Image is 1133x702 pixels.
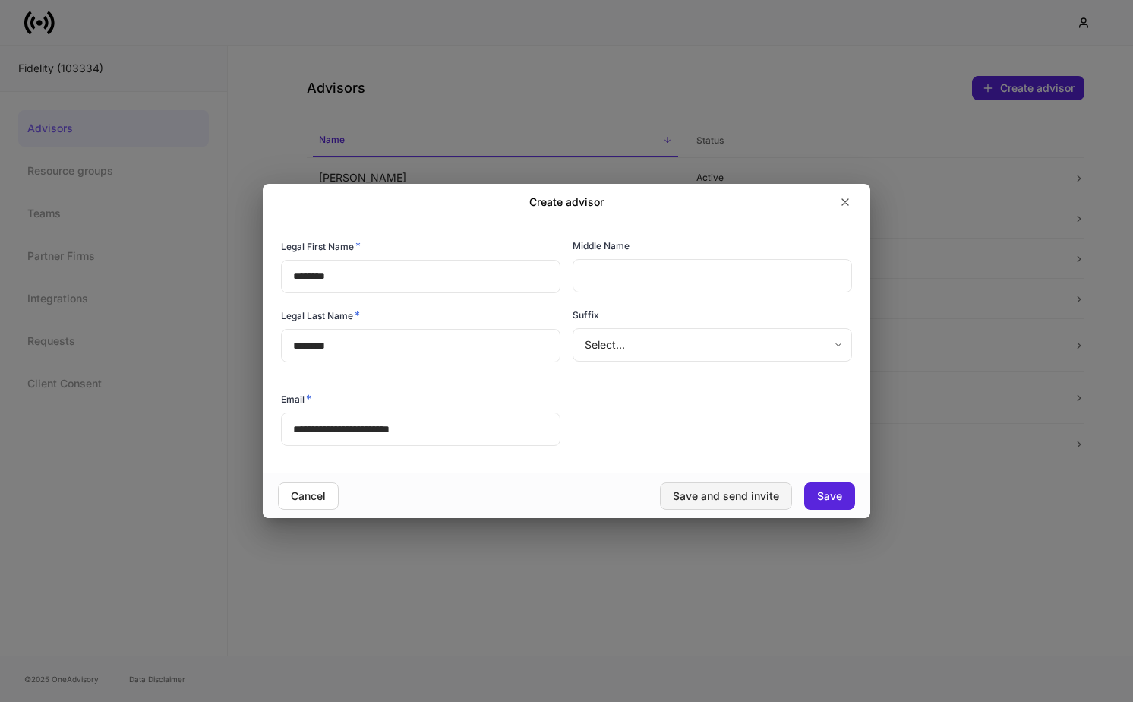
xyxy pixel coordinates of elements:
button: Save and send invite [660,482,792,510]
h6: Middle Name [573,239,630,253]
div: Cancel [291,491,326,501]
h6: Legal Last Name [281,308,360,323]
button: Save [804,482,855,510]
button: Cancel [278,482,339,510]
div: Save [817,491,842,501]
div: Select... [573,328,851,362]
h2: Create advisor [529,194,604,210]
h6: Email [281,391,311,406]
h6: Legal First Name [281,239,361,254]
h6: Suffix [573,308,599,322]
div: Save and send invite [673,491,779,501]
